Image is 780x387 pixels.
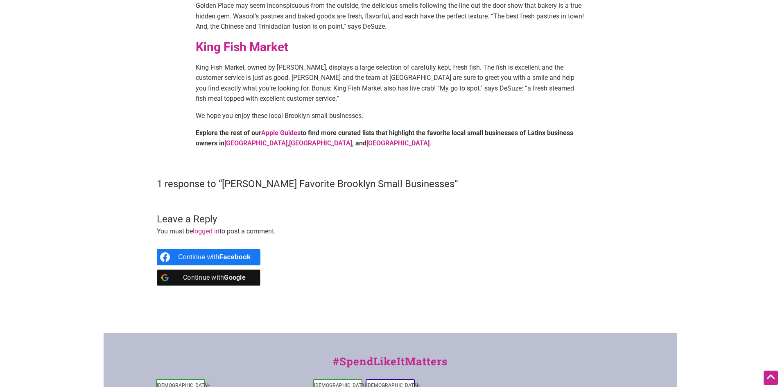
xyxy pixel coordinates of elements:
div: Continue with [178,269,251,286]
b: Facebook [219,253,251,260]
div: Scroll Back to Top [764,371,778,385]
div: #SpendLikeItMatters [104,353,677,378]
p: We hope you enjoy these local Brooklyn small businesses. [196,111,585,121]
a: [GEOGRAPHIC_DATA] [366,139,430,147]
a: Continue with <b>Google</b> [157,269,260,286]
a: logged in [193,227,219,235]
b: Google [224,274,246,281]
p: King Fish Market, owned by [PERSON_NAME], displays a large selection of carefully kept, fresh fis... [196,62,585,104]
p: . [196,128,585,149]
strong: Explore the rest of our to find more curated lists that highlight the favorite local small busine... [196,129,573,147]
a: Continue with <b>Facebook</b> [157,249,260,265]
a: [GEOGRAPHIC_DATA] [224,139,287,147]
a: King Fish Market [196,40,288,54]
a: [GEOGRAPHIC_DATA] [289,139,352,147]
h2: 1 response to “[PERSON_NAME] Favorite Brooklyn Small Businesses” [157,177,623,191]
h3: Leave a Reply [157,213,623,226]
div: Continue with [178,249,251,265]
p: You must be to post a comment. [157,226,623,237]
a: Apple Guides [261,129,301,137]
